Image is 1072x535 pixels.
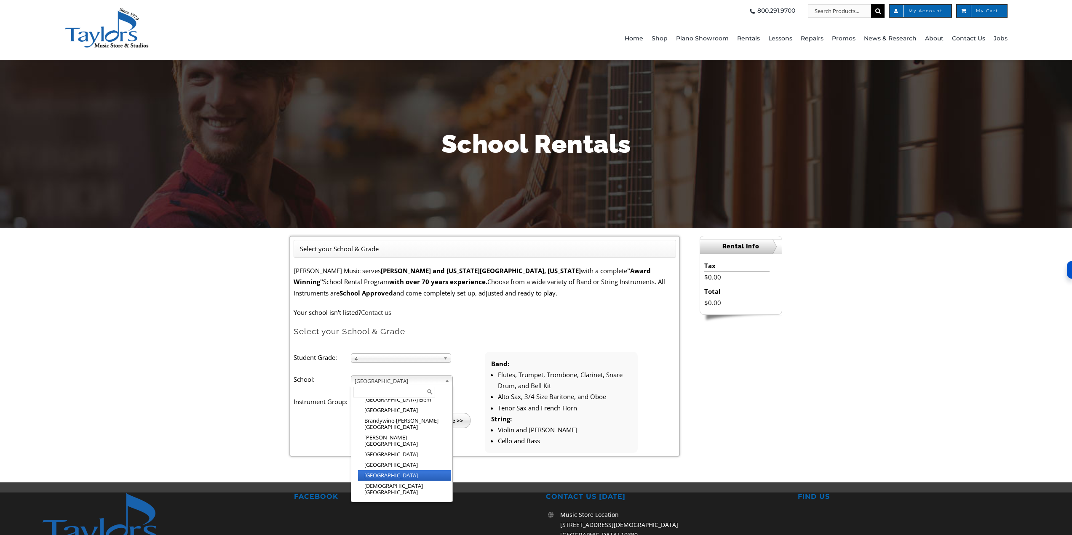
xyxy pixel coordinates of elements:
[64,6,149,15] a: taylors-music-store-west-chester
[546,492,778,501] h2: CONTACT US [DATE]
[704,260,770,271] li: Tax
[700,239,782,254] h2: Rental Info
[700,315,782,322] img: sidebar-footer.png
[294,265,676,298] p: [PERSON_NAME] Music serves with a complete School Rental Program Choose from a wide variety of Ba...
[358,432,451,449] li: [PERSON_NAME][GEOGRAPHIC_DATA]
[832,32,855,45] span: Promos
[389,277,487,286] strong: with over 70 years experience.
[491,415,512,423] strong: String:
[498,424,631,435] li: Violin and [PERSON_NAME]
[757,4,795,18] span: 800.291.9700
[994,32,1008,45] span: Jobs
[768,32,792,45] span: Lessons
[864,18,917,60] a: News & Research
[808,4,871,18] input: Search Products...
[801,32,823,45] span: Repairs
[381,266,581,275] strong: [PERSON_NAME] and [US_STATE][GEOGRAPHIC_DATA], [US_STATE]
[889,4,952,18] a: My Account
[491,359,509,368] strong: Band:
[652,32,668,45] span: Shop
[358,449,451,460] li: [GEOGRAPHIC_DATA]
[871,4,885,18] input: Search
[358,481,451,498] li: [DEMOGRAPHIC_DATA][GEOGRAPHIC_DATA]
[625,18,643,60] a: Home
[355,376,441,386] span: [GEOGRAPHIC_DATA]
[965,9,998,13] span: My Cart
[652,18,668,60] a: Shop
[358,460,451,470] li: [GEOGRAPHIC_DATA]
[294,396,351,407] label: Instrument Group:
[956,4,1008,18] a: My Cart
[294,307,676,318] p: Your school isn't listed?
[898,9,943,13] span: My Account
[294,326,676,337] h2: Select your School & Grade
[498,435,631,446] li: Cello and Bass
[737,18,760,60] a: Rentals
[737,32,760,45] span: Rentals
[747,4,795,18] a: 800.291.9700
[676,32,729,45] span: Piano Showroom
[358,470,451,481] li: [GEOGRAPHIC_DATA]
[704,297,770,308] li: $0.00
[768,18,792,60] a: Lessons
[358,394,451,405] li: [GEOGRAPHIC_DATA] Elem
[994,18,1008,60] a: Jobs
[361,308,391,317] a: Contact us
[340,289,393,297] strong: School Approved
[704,286,770,297] li: Total
[925,18,944,60] a: About
[300,243,379,254] li: Select your School & Grade
[952,32,985,45] span: Contact Us
[294,352,351,363] label: Student Grade:
[294,492,526,501] h2: FACEBOOK
[864,32,917,45] span: News & Research
[290,126,783,162] h1: School Rentals
[310,18,1008,60] nav: Main Menu
[358,415,451,432] li: Brandywine-[PERSON_NAME][GEOGRAPHIC_DATA]
[625,32,643,45] span: Home
[676,18,729,60] a: Piano Showroom
[498,369,631,391] li: Flutes, Trumpet, Trombone, Clarinet, Snare Drum, and Bell Kit
[498,402,631,413] li: Tenor Sax and French Horn
[704,271,770,282] li: $0.00
[358,405,451,415] li: [GEOGRAPHIC_DATA]
[294,374,351,385] label: School:
[952,18,985,60] a: Contact Us
[801,18,823,60] a: Repairs
[925,32,944,45] span: About
[355,354,440,364] span: 4
[498,391,631,402] li: Alto Sax, 3/4 Size Baritone, and Oboe
[832,18,855,60] a: Promos
[798,492,1030,501] h2: FIND US
[310,4,1008,18] nav: Top Right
